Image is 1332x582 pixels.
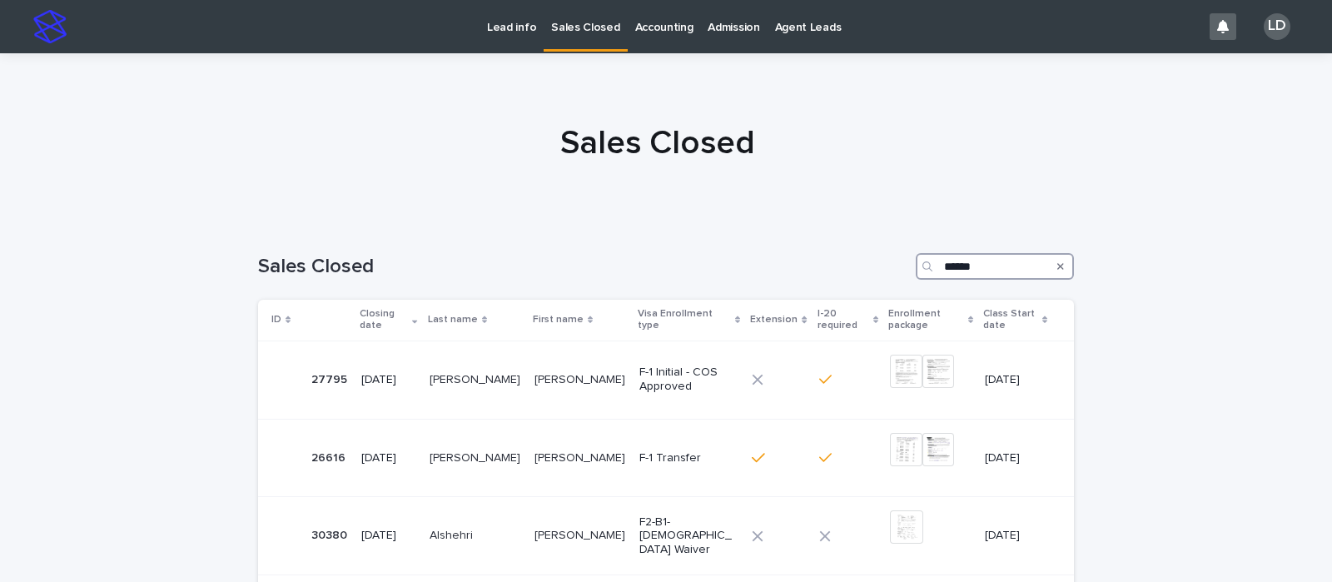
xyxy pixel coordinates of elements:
[361,529,416,543] p: [DATE]
[750,311,798,329] p: Extension
[983,305,1037,336] p: Class Start date
[250,123,1066,163] h1: Sales Closed
[258,255,909,279] h1: Sales Closed
[360,305,408,336] p: Closing date
[985,529,1047,543] p: [DATE]
[818,305,869,336] p: I-20 required
[534,525,629,543] p: [PERSON_NAME]
[311,448,349,465] p: 26616
[534,370,629,387] p: [PERSON_NAME]
[361,451,416,465] p: [DATE]
[430,525,476,543] p: Alshehri
[985,373,1047,387] p: [DATE]
[33,10,67,43] img: stacker-logo-s-only.png
[1264,13,1290,40] div: LD
[916,253,1074,280] input: Search
[430,448,524,465] p: Avelar Figueiredo
[985,451,1047,465] p: [DATE]
[258,341,1074,419] tr: 2779527795 [DATE][PERSON_NAME][PERSON_NAME] [PERSON_NAME][PERSON_NAME] F-1 Initial - COS Approved...
[361,373,416,387] p: [DATE]
[428,311,478,329] p: Last name
[258,419,1074,497] tr: 2661626616 [DATE][PERSON_NAME][PERSON_NAME] [PERSON_NAME][PERSON_NAME] F-1 Transfer[DATE]
[311,370,350,387] p: 27795
[639,366,732,394] p: F-1 Initial - COS Approved
[638,305,731,336] p: Visa Enrollment type
[639,451,732,465] p: F-1 Transfer
[258,497,1074,575] tr: 3038030380 [DATE]AlshehriAlshehri [PERSON_NAME][PERSON_NAME] F2-B1-[DEMOGRAPHIC_DATA] Waiver[DATE]
[888,305,964,336] p: Enrollment package
[271,311,281,329] p: ID
[533,311,584,329] p: First name
[430,370,524,387] p: [PERSON_NAME]
[311,525,350,543] p: 30380
[639,515,732,557] p: F2-B1-[DEMOGRAPHIC_DATA] Waiver
[534,448,629,465] p: Luciana Aparecida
